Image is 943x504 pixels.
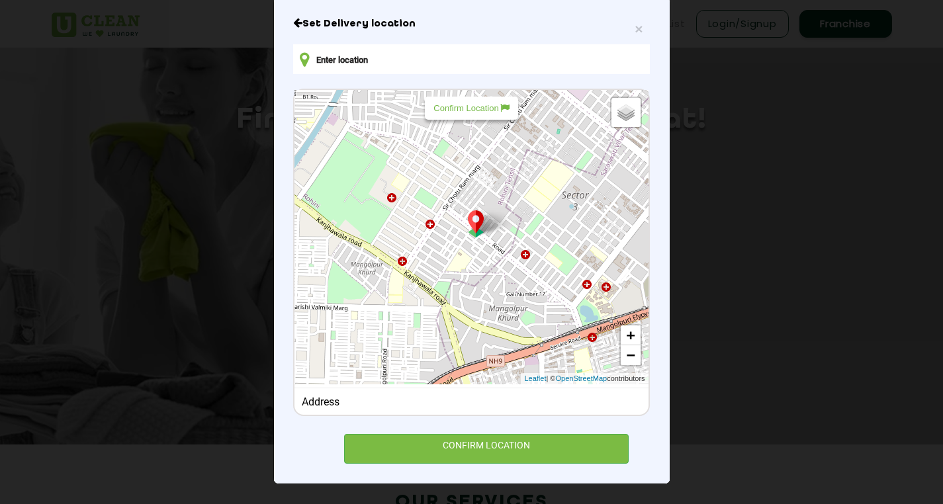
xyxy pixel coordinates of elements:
div: Address [302,396,641,408]
span: × [635,21,643,36]
a: Leaflet [524,373,546,384]
a: Layers [611,98,641,127]
a: Zoom out [621,345,641,365]
button: Close [635,22,643,36]
a: Zoom in [621,325,641,345]
p: Confirm Location [433,103,509,113]
h6: Close [293,17,649,30]
a: OpenStreetMap [555,373,607,384]
div: CONFIRM LOCATION [344,434,629,464]
input: Enter location [293,44,649,74]
div: | © contributors [521,373,648,384]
